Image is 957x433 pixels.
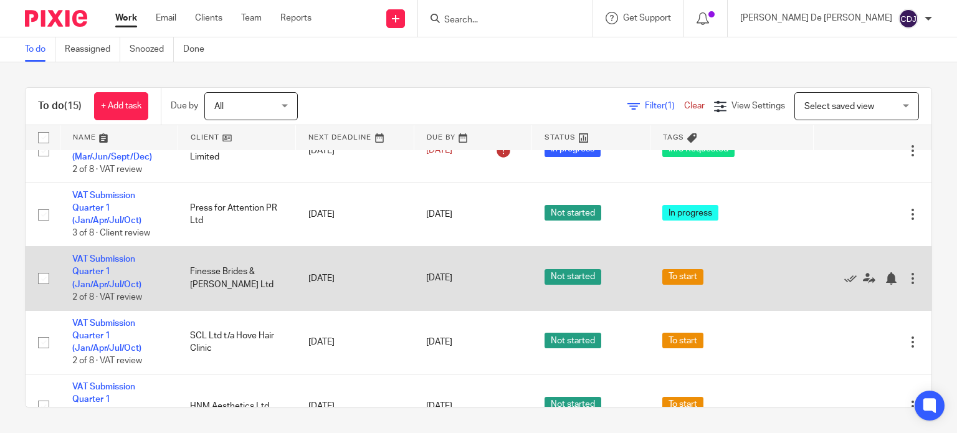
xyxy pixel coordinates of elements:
[72,165,142,174] span: 2 of 8 · VAT review
[72,383,141,417] a: VAT Submission Quarter 1 (Jan/Apr/Jul/Oct)
[25,10,87,27] img: Pixie
[156,12,176,24] a: Email
[72,229,150,238] span: 3 of 8 · Client review
[64,101,82,111] span: (15)
[545,397,601,412] span: Not started
[684,102,705,110] a: Clear
[426,210,452,219] span: [DATE]
[443,15,555,26] input: Search
[665,102,675,110] span: (1)
[65,37,120,62] a: Reassigned
[72,357,142,366] span: 2 of 8 · VAT review
[94,92,148,120] a: + Add task
[740,12,892,24] p: [PERSON_NAME] De [PERSON_NAME]
[241,12,262,24] a: Team
[296,119,414,183] td: [DATE]
[844,272,863,285] a: Mark as done
[38,100,82,113] h1: To do
[296,247,414,311] td: [DATE]
[545,205,601,221] span: Not started
[115,12,137,24] a: Work
[645,102,684,110] span: Filter
[663,134,684,141] span: Tags
[662,205,718,221] span: In progress
[72,255,141,289] a: VAT Submission Quarter 1 (Jan/Apr/Jul/Oct)
[178,183,295,247] td: Press for Attention PR Ltd
[25,37,55,62] a: To do
[171,100,198,112] p: Due by
[72,127,152,161] a: VAT Submission Quarter 3 (Mar/Jun/Sept/Dec)
[296,310,414,374] td: [DATE]
[195,12,222,24] a: Clients
[426,274,452,283] span: [DATE]
[426,338,452,346] span: [DATE]
[296,183,414,247] td: [DATE]
[731,102,785,110] span: View Settings
[72,319,141,353] a: VAT Submission Quarter 1 (Jan/Apr/Jul/Oct)
[130,37,174,62] a: Snoozed
[178,247,295,311] td: Finesse Brides & [PERSON_NAME] Ltd
[804,102,874,111] span: Select saved view
[178,119,295,183] td: DCD Enterprises Limited
[178,310,295,374] td: SCL Ltd t/a Hove Hair Clinic
[426,146,452,155] span: [DATE]
[623,14,671,22] span: Get Support
[545,333,601,348] span: Not started
[898,9,918,29] img: svg%3E
[662,269,703,285] span: To start
[426,402,452,411] span: [DATE]
[183,37,214,62] a: Done
[72,293,142,302] span: 2 of 8 · VAT review
[545,269,601,285] span: Not started
[662,333,703,348] span: To start
[280,12,312,24] a: Reports
[72,191,141,226] a: VAT Submission Quarter 1 (Jan/Apr/Jul/Oct)
[214,102,224,111] span: All
[662,397,703,412] span: To start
